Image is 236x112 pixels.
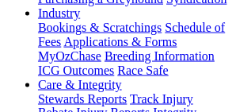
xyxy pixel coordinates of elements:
[38,21,230,78] div: Industry
[105,49,215,63] a: Breeding Information
[38,21,162,34] a: Bookings & Scratchings
[117,64,168,77] a: Race Safe
[38,49,101,63] a: MyOzChase
[38,64,114,77] a: ICG Outcomes
[63,35,177,48] a: Applications & Forms
[38,21,225,48] a: Schedule of Fees
[38,78,122,91] a: Care & Integrity
[38,92,127,106] a: Stewards Reports
[38,6,80,20] a: Industry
